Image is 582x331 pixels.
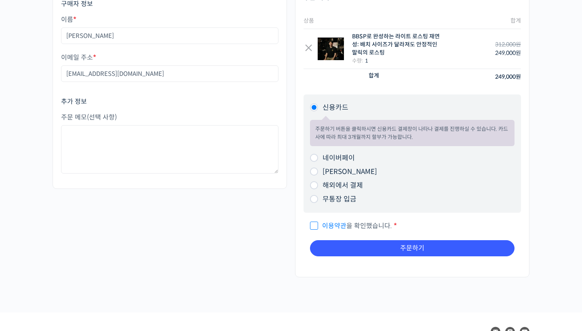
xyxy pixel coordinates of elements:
[125,268,135,274] span: 설정
[495,49,521,57] bdi: 249,000
[322,222,346,230] a: 이용약관
[323,195,356,203] label: 무통장 입금
[25,268,30,274] span: 홈
[61,114,278,121] label: 주문 메모
[516,49,521,57] span: 원
[61,16,278,23] label: 이름
[394,222,397,230] abbr: 필수
[495,41,521,48] bdi: 312,000
[73,15,76,24] abbr: 필수
[61,65,278,82] input: username@domain.com
[495,73,521,80] bdi: 249,000
[304,44,314,54] a: Remove this item
[310,240,515,256] button: 주문하기
[104,256,155,276] a: 설정
[304,69,445,85] th: 합계
[365,57,368,64] strong: 1
[87,113,117,122] span: (선택 사항)
[445,13,521,29] th: 합계
[310,222,392,230] span: 을 확인했습니다.
[323,103,348,112] label: 신용카드
[516,73,521,80] span: 원
[516,41,521,48] span: 원
[352,57,440,65] div: 수량:
[93,53,96,62] abbr: 필수
[53,256,104,276] a: 대화
[323,154,355,162] label: 네이버페이
[352,33,440,57] div: BBSP로 완성하는 라이트 로스팅 재연성: 배치 사이즈가 달라져도 안정적인 말릭의 로스팅
[61,54,278,61] label: 이메일 주소
[2,256,53,276] a: 홈
[61,97,278,106] h3: 추가 정보
[304,13,445,29] th: 상품
[323,181,363,190] label: 해외에서 결제
[74,268,84,275] span: 대화
[323,168,377,176] label: [PERSON_NAME]
[315,125,509,141] p: 주문하기 버튼을 클릭하시면 신용카드 결제창이 나타나 결제를 진행하실 수 있습니다. 카드사에 따라 최대 3개월까지 할부가 가능합니다.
